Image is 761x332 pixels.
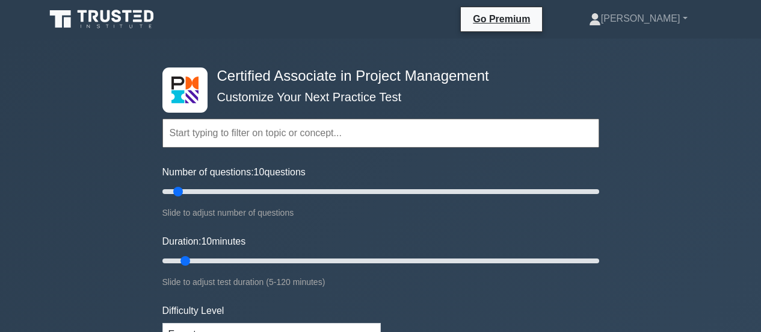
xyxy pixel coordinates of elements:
[254,167,265,177] span: 10
[560,7,716,31] a: [PERSON_NAME]
[212,67,540,85] h4: Certified Associate in Project Management
[162,275,599,289] div: Slide to adjust test duration (5-120 minutes)
[162,165,306,180] label: Number of questions: questions
[162,119,599,148] input: Start typing to filter on topic or concept...
[162,234,246,249] label: Duration: minutes
[201,236,212,246] span: 10
[162,205,599,220] div: Slide to adjust number of questions
[466,11,537,27] a: Go Premium
[162,304,224,318] label: Difficulty Level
